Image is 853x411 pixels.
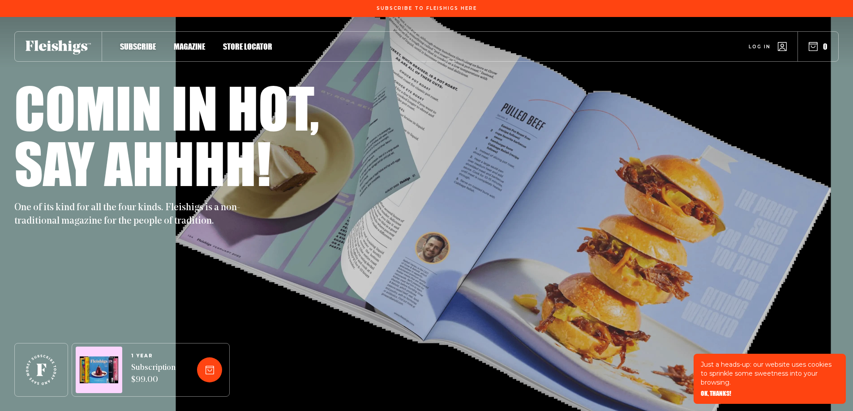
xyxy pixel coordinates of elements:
span: Subscription $99.00 [131,362,176,386]
a: Log in [749,42,787,51]
span: Store locator [223,42,272,51]
button: OK, THANKS! [701,390,731,397]
span: Subscribe To Fleishigs Here [377,6,477,11]
p: One of its kind for all the four kinds. Fleishigs is a non-traditional magazine for the people of... [14,201,247,228]
button: 0 [809,42,827,51]
a: Subscribe To Fleishigs Here [375,6,479,10]
span: Log in [749,43,771,50]
a: Magazine [174,40,205,52]
p: Just a heads-up: our website uses cookies to sprinkle some sweetness into your browsing. [701,360,839,387]
span: Magazine [174,42,205,51]
h1: Say ahhhh! [14,135,271,191]
a: Store locator [223,40,272,52]
h1: Comin in hot, [14,80,319,135]
span: 1 YEAR [131,353,176,359]
a: 1 YEARSubscription $99.00 [131,353,176,386]
img: Magazines image [80,356,118,384]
